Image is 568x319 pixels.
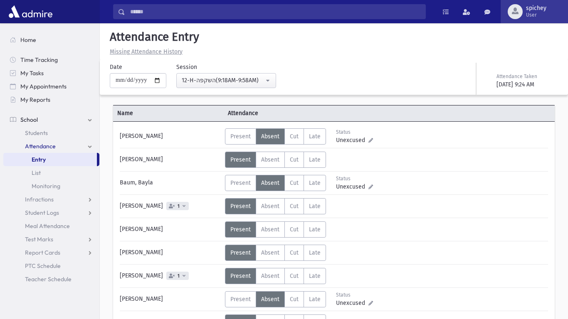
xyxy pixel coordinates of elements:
span: List [32,169,41,177]
span: Unexcused [336,182,368,191]
label: Session [176,63,197,71]
span: Cut [290,203,299,210]
div: [DATE] 9:24 AM [496,80,556,89]
span: Cut [290,272,299,280]
span: Present [230,249,251,256]
span: Time Tracking [20,56,58,64]
input: Search [125,4,425,19]
span: 1 [176,204,181,209]
div: Status [336,128,373,136]
span: Students [25,129,48,137]
a: Attendance [3,140,99,153]
span: Late [309,203,321,210]
span: Late [309,272,321,280]
span: Absent [261,203,279,210]
span: Present [230,133,251,140]
span: Late [309,179,321,186]
div: [PERSON_NAME] [116,128,225,145]
span: Home [20,36,36,44]
span: Late [309,156,321,163]
a: Home [3,33,99,47]
span: Late [309,249,321,256]
div: 12-H-השקפה(9:18AM-9:58AM) [182,76,264,85]
span: Present [230,156,251,163]
span: Absent [261,226,279,233]
span: Present [230,179,251,186]
div: AttTypes [225,291,326,307]
a: My Tasks [3,66,99,80]
span: Present [230,203,251,210]
a: Report Cards [3,246,99,259]
div: [PERSON_NAME] [116,198,225,214]
div: [PERSON_NAME] [116,291,225,307]
span: Teacher Schedule [25,275,72,283]
span: 1 [176,273,181,279]
h5: Attendance Entry [106,30,561,44]
span: Absent [261,249,279,256]
span: spichey [526,5,546,12]
a: Monitoring [3,179,99,193]
span: School [20,116,38,123]
a: Missing Attendance History [106,48,183,55]
div: Attendance Taken [496,73,556,80]
span: Name [113,109,224,118]
span: Monitoring [32,182,60,190]
div: [PERSON_NAME] [116,152,225,168]
div: AttTypes [225,175,326,191]
span: Meal Attendance [25,222,70,230]
span: Late [309,226,321,233]
span: PTC Schedule [25,262,61,270]
div: AttTypes [225,221,326,238]
span: Cut [290,249,299,256]
div: [PERSON_NAME] [116,268,225,284]
div: Baum, Bayla [116,175,225,191]
span: Cut [290,156,299,163]
span: Entry [32,156,46,163]
span: My Tasks [20,69,44,77]
div: AttTypes [225,152,326,168]
span: Attendance [25,142,56,150]
span: Unexcused [336,136,368,145]
span: Student Logs [25,209,59,216]
a: My Reports [3,93,99,106]
span: Report Cards [25,249,60,256]
div: [PERSON_NAME] [116,221,225,238]
a: Entry [3,153,97,166]
div: AttTypes [225,245,326,261]
a: My Appointments [3,80,99,93]
a: Student Logs [3,206,99,219]
span: Infractions [25,196,54,203]
span: Attendance [224,109,334,118]
div: [PERSON_NAME] [116,245,225,261]
a: Meal Attendance [3,219,99,233]
a: Students [3,126,99,140]
div: AttTypes [225,198,326,214]
a: Teacher Schedule [3,272,99,286]
span: My Reports [20,96,50,103]
span: Absent [261,156,279,163]
div: AttTypes [225,268,326,284]
span: My Appointments [20,83,67,90]
span: Cut [290,179,299,186]
a: Infractions [3,193,99,206]
label: Date [110,63,122,71]
span: Present [230,296,251,303]
img: AdmirePro [7,3,54,20]
span: Absent [261,133,279,140]
span: Cut [290,133,299,140]
u: Missing Attendance History [110,48,183,55]
span: User [526,12,546,18]
span: Cut [290,226,299,233]
a: PTC Schedule [3,259,99,272]
span: Late [309,133,321,140]
span: Present [230,272,251,280]
a: List [3,166,99,179]
a: School [3,113,99,126]
span: Absent [261,296,279,303]
div: AttTypes [225,128,326,145]
span: Absent [261,179,279,186]
span: Test Marks [25,236,53,243]
a: Test Marks [3,233,99,246]
span: Absent [261,272,279,280]
a: Time Tracking [3,53,99,66]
